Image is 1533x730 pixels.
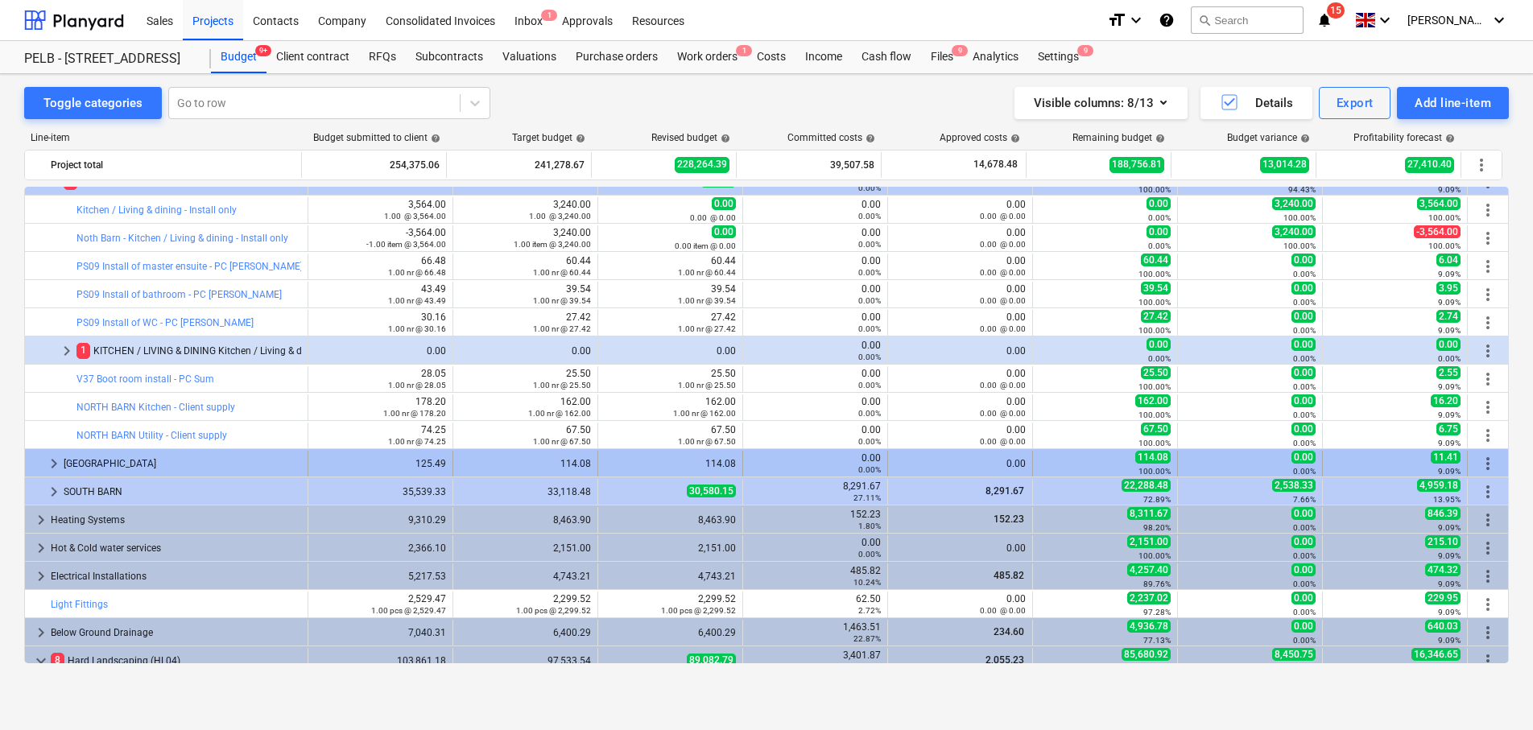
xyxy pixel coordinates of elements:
small: 9.09% [1438,439,1461,447]
div: 114.08 [605,458,736,469]
span: 8,291.67 [984,485,1026,497]
small: 0.00 item @ 0.00 [675,241,736,250]
a: Work orders1 [667,41,747,73]
span: help [717,134,730,143]
div: 39.54 [460,283,591,306]
span: 15 [1327,2,1345,19]
div: Work orders [667,41,747,73]
div: SOUTH BARN [64,479,301,505]
small: 7.66% [1293,495,1316,504]
span: 6.04 [1436,254,1461,266]
a: V37 Boot room install - PC Sum [76,373,214,385]
span: 9+ [255,45,271,56]
small: 9.09% [1438,298,1461,307]
div: 254,375.06 [308,152,440,178]
small: 0.00 @ 0.00 [980,409,1026,418]
i: keyboard_arrow_down [1126,10,1146,30]
div: 152.23 [750,509,881,531]
div: Target budget [512,132,585,143]
button: Export [1319,87,1391,119]
a: NORTH BARN Utility - Client supply [76,430,227,441]
span: 11.41 [1431,451,1461,464]
div: 8,291.67 [750,480,881,503]
span: help [1007,134,1020,143]
small: 0.00% [858,437,881,446]
small: 0.00% [1293,270,1316,278]
small: 1.00 nr @ 74.25 [388,437,446,446]
small: 0.00 @ 0.00 [690,213,736,222]
span: 16.20 [1431,394,1461,407]
small: 100.00% [1428,213,1461,222]
small: 0.00% [858,409,881,418]
small: -1.00 item @ 3,564.00 [366,240,446,249]
small: 1.00 nr @ 27.42 [678,324,736,333]
div: 0.00 [750,227,881,250]
a: Client contract [267,41,359,73]
div: 35,539.33 [315,486,446,497]
a: Settings9 [1028,41,1089,73]
span: More actions [1478,200,1498,220]
small: 1.00 nr @ 66.48 [388,268,446,277]
span: More actions [1478,426,1498,445]
small: 0.00% [1148,213,1171,222]
span: 0.00 [1291,282,1316,295]
span: More actions [1478,567,1498,586]
div: Visible columns : 8/13 [1034,93,1168,113]
div: Valuations [493,41,566,73]
span: More actions [1478,369,1498,389]
span: 27,410.40 [1405,157,1454,172]
div: 67.50 [460,424,591,447]
div: 39,507.58 [743,152,874,178]
span: [PERSON_NAME] [1407,14,1488,27]
div: Files [921,41,963,73]
small: 0.00% [858,240,881,249]
small: 27.11% [853,493,881,502]
div: 0.00 [750,368,881,390]
span: 0.00 [1291,423,1316,435]
button: Toggle categories [24,87,162,119]
button: Details [1200,87,1312,119]
div: Committed costs [787,132,875,143]
span: 0.00 [712,225,736,238]
small: 1.00 nr @ 30.16 [388,324,446,333]
span: keyboard_arrow_down [31,651,51,670]
small: 1.00 nr @ 67.50 [533,437,591,446]
div: 33,118.48 [460,486,591,497]
small: 0.00 @ 0.00 [980,212,1026,221]
span: 0.00 [1147,225,1171,238]
div: 0.00 [750,396,881,419]
a: Costs [747,41,795,73]
div: Export [1337,93,1374,113]
small: 0.00 @ 0.00 [980,296,1026,305]
div: 0.00 [895,368,1026,390]
small: 94.43% [1288,185,1316,194]
small: 0.00% [1293,354,1316,363]
small: 0.00% [1293,382,1316,391]
small: 0.00% [858,324,881,333]
span: 0.00 [1291,338,1316,351]
small: 100.00% [1138,298,1171,307]
div: Budget variance [1227,132,1310,143]
div: 125.49 [315,458,446,469]
div: 74.25 [315,424,446,447]
span: help [1152,134,1165,143]
span: keyboard_arrow_right [31,510,51,530]
span: 0.00 [1291,394,1316,407]
div: -3,564.00 [315,227,446,250]
small: 1.00 nr @ 162.00 [673,409,736,418]
div: 162.00 [460,396,591,419]
small: 100.00% [1283,213,1316,222]
span: 0.00 [1291,310,1316,323]
small: 0.00% [1293,439,1316,447]
div: 0.00 [315,345,446,357]
div: Heating Systems [51,507,301,533]
div: 60.44 [605,255,736,278]
span: 0.00 [1291,366,1316,379]
span: 0.00 [712,197,736,210]
button: Visible columns:8/13 [1014,87,1188,119]
span: 3,240.00 [1272,225,1316,238]
span: More actions [1478,538,1498,558]
i: format_size [1107,10,1126,30]
small: 1.00 nr @ 39.54 [678,296,736,305]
